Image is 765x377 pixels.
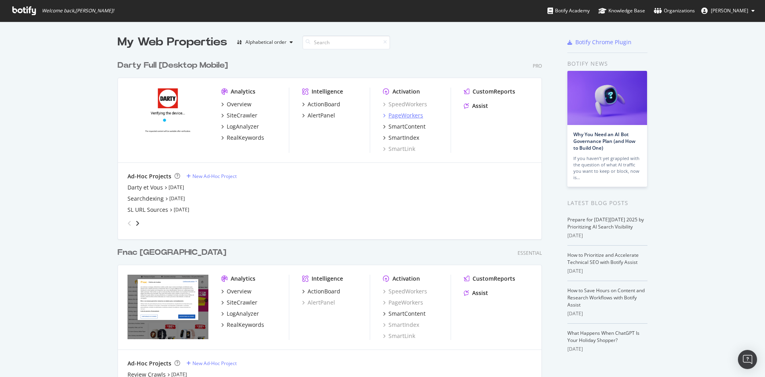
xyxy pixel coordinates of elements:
[227,287,251,295] div: Overview
[227,100,251,108] div: Overview
[383,123,426,131] a: SmartContent
[312,88,343,96] div: Intelligence
[472,102,488,110] div: Assist
[127,206,168,214] a: SL URL Sources
[127,88,208,152] img: www.darty.com/
[567,310,647,317] div: [DATE]
[42,8,114,14] span: Welcome back, [PERSON_NAME] !
[118,247,229,258] a: Fnac [GEOGRAPHIC_DATA]
[312,275,343,283] div: Intelligence
[383,100,427,108] div: SpeedWorkers
[308,100,340,108] div: ActionBoard
[21,21,90,27] div: Domaine: [DOMAIN_NAME]
[567,71,647,125] img: Why You Need an AI Bot Governance Plan (and How to Build One)
[383,287,427,295] a: SpeedWorkers
[383,111,423,119] a: PageWorkers
[233,36,296,49] button: Alphabetical order
[42,47,61,52] div: Domaine
[227,321,264,329] div: RealKeywords
[567,346,647,353] div: [DATE]
[383,299,423,307] a: PageWorkers
[383,321,419,329] a: SmartIndex
[388,111,423,119] div: PageWorkers
[221,134,264,142] a: RealKeywords
[383,310,426,318] a: SmartContent
[127,172,171,180] div: Ad-Hoc Projects
[231,275,255,283] div: Analytics
[174,206,189,213] a: [DATE]
[135,219,140,227] div: angle-right
[169,195,185,202] a: [DATE]
[567,38,632,46] a: Botify Chrome Plugin
[738,350,757,369] div: Open Intercom Messenger
[573,131,636,151] a: Why You Need an AI Bot Governance Plan (and How to Build One)
[118,60,228,71] div: Darty Full [Desktop Mobile]
[221,111,257,119] a: SiteCrawler
[464,289,488,297] a: Assist
[547,7,590,15] div: Botify Academy
[13,21,19,27] img: website_grey.svg
[169,184,184,191] a: [DATE]
[221,321,264,329] a: RealKeywords
[221,100,251,108] a: Overview
[118,60,231,71] a: Darty Full [Desktop Mobile]
[227,299,257,307] div: SiteCrawler
[567,216,644,230] a: Prepare for [DATE][DATE] 2025 by Prioritizing AI Search Visibility
[567,330,639,344] a: What Happens When ChatGPT Is Your Holiday Shopper?
[654,7,695,15] div: Organizations
[302,100,340,108] a: ActionBoard
[127,184,163,191] a: Darty et Vous
[567,268,647,275] div: [DATE]
[221,310,259,318] a: LogAnalyzer
[308,111,335,119] div: AlertPanel
[124,217,135,230] div: angle-left
[567,252,639,266] a: How to Prioritize and Accelerate Technical SEO with Botify Assist
[127,359,171,367] div: Ad-Hoc Projects
[227,134,264,142] div: RealKeywords
[221,123,259,131] a: LogAnalyzer
[127,275,208,339] img: www.fnac.pt
[388,310,426,318] div: SmartContent
[388,123,426,131] div: SmartContent
[92,46,98,53] img: tab_keywords_by_traffic_grey.svg
[302,299,335,307] a: AlertPanel
[388,134,419,142] div: SmartIndex
[22,13,39,19] div: v 4.0.25
[383,134,419,142] a: SmartIndex
[383,145,415,153] div: SmartLink
[231,88,255,96] div: Analytics
[33,46,39,53] img: tab_domain_overview_orange.svg
[473,88,515,96] div: CustomReports
[245,40,286,45] div: Alphabetical order
[464,102,488,110] a: Assist
[464,88,515,96] a: CustomReports
[127,195,164,203] a: Searchdexing
[186,360,237,367] a: New Ad-Hoc Project
[518,250,542,256] div: Essential
[473,275,515,283] div: CustomReports
[567,59,647,68] div: Botify news
[308,287,340,295] div: ActionBoard
[118,34,227,50] div: My Web Properties
[575,38,632,46] div: Botify Chrome Plugin
[567,232,647,239] div: [DATE]
[227,123,259,131] div: LogAnalyzer
[118,247,226,258] div: Fnac [GEOGRAPHIC_DATA]
[392,275,420,283] div: Activation
[192,173,237,180] div: New Ad-Hoc Project
[472,289,488,297] div: Assist
[392,88,420,96] div: Activation
[221,299,257,307] a: SiteCrawler
[695,4,761,17] button: [PERSON_NAME]
[383,332,415,340] a: SmartLink
[711,7,748,14] span: Matthieu Cocteau
[100,47,120,52] div: Mots-clés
